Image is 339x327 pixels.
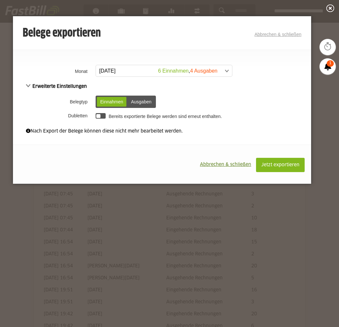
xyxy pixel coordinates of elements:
span: Erweiterte Einstellungen [26,84,87,89]
h3: Belege exportieren [23,27,101,40]
div: Ausgaben [128,97,155,107]
span: Abbrechen & schließen [200,162,251,167]
label: Bereits exportierte Belege werden sind erneut enthalten. [109,114,222,119]
th: Belegtyp [13,93,94,110]
button: Jetzt exportieren [256,158,305,172]
iframe: Öffnet ein Widget, in dem Sie weitere Informationen finden [289,308,333,324]
span: 1 [327,60,334,67]
a: 1 [320,58,336,75]
div: Nach Export der Belege können diese nicht mehr bearbeitet werden. [26,128,298,135]
div: Einnahmen [97,97,126,107]
button: Abbrechen & schließen [195,158,256,171]
span: Jetzt exportieren [261,163,299,167]
th: Dubletten [13,110,94,121]
a: Abbrechen & schließen [254,32,301,37]
th: Monat [13,63,94,79]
